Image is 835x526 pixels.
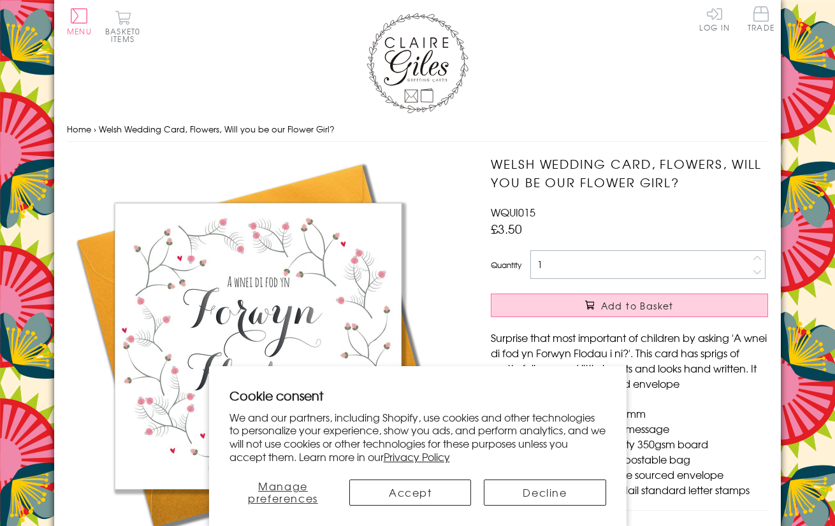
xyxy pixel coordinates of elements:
span: WQUI015 [491,204,535,220]
span: › [94,123,96,135]
p: Surprise that most important of children by asking 'A wnei di fod yn Forwyn Flodau i ni?'. This c... [491,330,768,391]
button: Decline [484,480,606,506]
li: With matching sustainable sourced envelope [504,467,768,482]
button: Basket0 items [105,10,140,43]
li: Comes wrapped in Compostable bag [504,451,768,467]
label: Quantity [491,259,521,271]
li: Blank inside for your own message [504,421,768,436]
button: Menu [67,8,92,35]
nav: breadcrumbs [67,117,768,143]
button: Add to Basket [491,294,768,317]
h2: Cookie consent [229,387,606,404]
li: Printed in the U.K on quality 350gsm board [504,436,768,451]
li: Can be sent with Royal Mail standard letter stamps [504,482,768,497]
a: Log In [699,6,730,31]
span: 0 items [111,25,140,45]
button: Manage preferences [229,480,337,506]
span: Welsh Wedding Card, Flowers, Will you be our Flower Girl? [99,123,335,135]
span: Manage preferences [248,478,318,506]
img: Claire Giles Greetings Cards [367,13,468,113]
li: Dimensions: 150mm x 150mm [504,406,768,421]
p: We and our partners, including Shopify, use cookies and other technologies to personalize your ex... [229,411,606,464]
span: Menu [67,25,92,37]
span: £3.50 [491,220,522,238]
a: Privacy Policy [384,449,450,464]
h1: Welsh Wedding Card, Flowers, Will you be our Flower Girl? [491,155,768,192]
span: Add to Basket [601,299,674,312]
button: Accept [349,480,471,506]
span: Trade [748,6,774,31]
a: Home [67,123,91,135]
a: Trade [748,6,774,34]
